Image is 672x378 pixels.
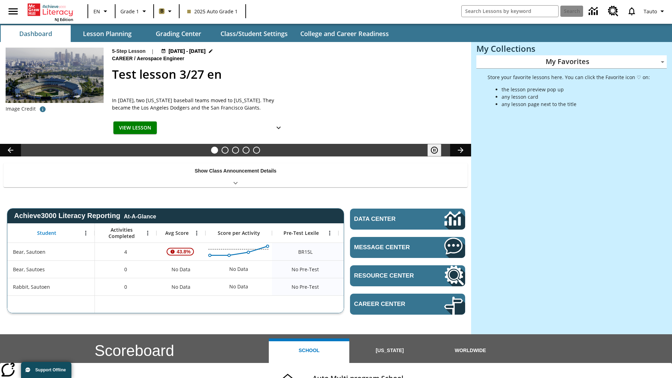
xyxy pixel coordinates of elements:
[55,17,73,22] span: NJ Edition
[349,338,430,363] button: [US_STATE]
[283,230,319,236] span: Pre-Test Lexile
[14,212,156,220] span: Achieve3000 Literacy Reporting
[142,228,153,238] button: Open Menu
[226,280,252,294] div: No Data, Rabbit, Sautoen
[93,8,100,15] span: EN
[298,248,313,255] span: Beginning reader 15 Lexile, Bear, Sautoen
[191,228,202,238] button: Open Menu
[160,7,163,15] span: B
[143,25,213,42] button: Grading Center
[644,8,657,15] span: Tauto
[156,278,205,295] div: No Data, Rabbit, Sautoen
[226,262,252,276] div: No Data, Bear, Sautoes
[232,147,239,154] button: Slide 3 Cars of the Future?
[350,209,465,230] a: Data Center
[450,144,471,156] button: Lesson carousel, Next
[502,86,650,93] li: the lesson preview pop up
[120,8,139,15] span: Grade 1
[502,93,650,100] li: any lesson card
[6,105,36,112] p: Image Credit
[350,265,465,286] a: Resource Center, Will open in new tab
[354,216,420,223] span: Data Center
[350,237,465,258] a: Message Center
[488,73,650,81] p: Store your favorite lessons here. You can click the Favorite icon ♡ on:
[124,283,127,290] span: 0
[112,55,134,63] span: Career
[3,163,468,187] div: Show Class Announcement Details
[462,6,558,17] input: search field
[168,280,194,294] span: No Data
[95,278,156,295] div: 0, Rabbit, Sautoen
[427,144,448,156] div: Pause
[80,228,91,238] button: Open Menu
[338,260,405,278] div: No Data, Bear, Sautoes
[174,245,194,258] span: 43.8%
[98,227,145,239] span: Activities Completed
[156,5,177,17] button: Boost Class color is light brown. Change class color
[1,25,71,42] button: Dashboard
[13,266,45,273] span: Bear, Sautoes
[113,121,157,134] button: View Lesson
[72,25,142,42] button: Lesson Planning
[118,5,151,17] button: Grade: Grade 1, Select a grade
[137,55,185,63] span: Aerospace Engineer
[13,248,45,255] span: Bear, Sautoen
[90,5,113,17] button: Language: EN, Select a language
[124,248,127,255] span: 4
[195,167,276,175] p: Show Class Announcement Details
[292,283,319,290] span: No Pre-Test, Rabbit, Sautoen
[28,3,73,17] a: Home
[354,272,423,279] span: Resource Center
[151,48,154,55] span: |
[156,243,205,260] div: , 43.8%, Attention! This student's Average First Try Score of 43.8% is below 65%, Bear, Sautoen
[324,228,335,238] button: Open Menu
[350,294,465,315] a: Career Center
[476,44,667,54] h3: My Collections
[168,262,194,276] span: No Data
[37,230,56,236] span: Student
[292,266,319,273] span: No Pre-Test, Bear, Sautoes
[623,2,641,20] a: Notifications
[13,283,50,290] span: Rabbit, Sautoen
[269,338,349,363] button: School
[36,103,50,115] button: Image credit: David Sucsy/E+/Getty Images
[112,97,287,111] span: In 1958, two New York baseball teams moved to California. They became the Los Angeles Dodgers and...
[476,55,667,69] div: My Favorites
[6,48,104,103] img: Dodgers stadium.
[295,25,394,42] button: College and Career Readiness
[243,147,250,154] button: Slide 4 Pre-release lesson
[354,301,423,308] span: Career Center
[112,48,146,55] p: 5-Step Lesson
[211,147,218,154] button: Slide 1 Test lesson 3/27 en
[641,5,669,17] button: Profile/Settings
[124,212,156,220] div: At-A-Glance
[272,121,286,134] button: Show Details
[338,243,405,260] div: 10 Lexile, ER, Based on the Lexile Reading measure, student is an Emerging Reader (ER) and will h...
[160,48,215,55] button: Aug 24 - Aug 24 Choose Dates
[156,260,205,278] div: No Data, Bear, Sautoes
[124,266,127,273] span: 0
[134,56,135,61] span: /
[3,1,23,22] button: Open side menu
[165,230,189,236] span: Avg Score
[354,244,423,251] span: Message Center
[604,2,623,21] a: Resource Center, Will open in new tab
[427,144,441,156] button: Pause
[218,230,260,236] span: Score per Activity
[215,25,293,42] button: Class/Student Settings
[21,362,71,378] button: Support Offline
[338,278,405,295] div: No Data, Rabbit, Sautoen
[112,65,463,83] h2: Test lesson 3/27 en
[584,2,604,21] a: Data Center
[187,8,238,15] span: 2025 Auto Grade 1
[169,48,205,55] span: [DATE] - [DATE]
[35,367,66,372] span: Support Offline
[222,147,229,154] button: Slide 2 Ask the Scientist: Furry Friends
[430,338,511,363] button: Worldwide
[112,97,287,111] div: In [DATE], two [US_STATE] baseball teams moved to [US_STATE]. They became the Los Angeles Dodgers...
[28,2,73,22] div: Home
[95,243,156,260] div: 4, Bear, Sautoen
[253,147,260,154] button: Slide 5 Remembering Justice O'Connor
[95,260,156,278] div: 0, Bear, Sautoes
[502,100,650,108] li: any lesson page next to the title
